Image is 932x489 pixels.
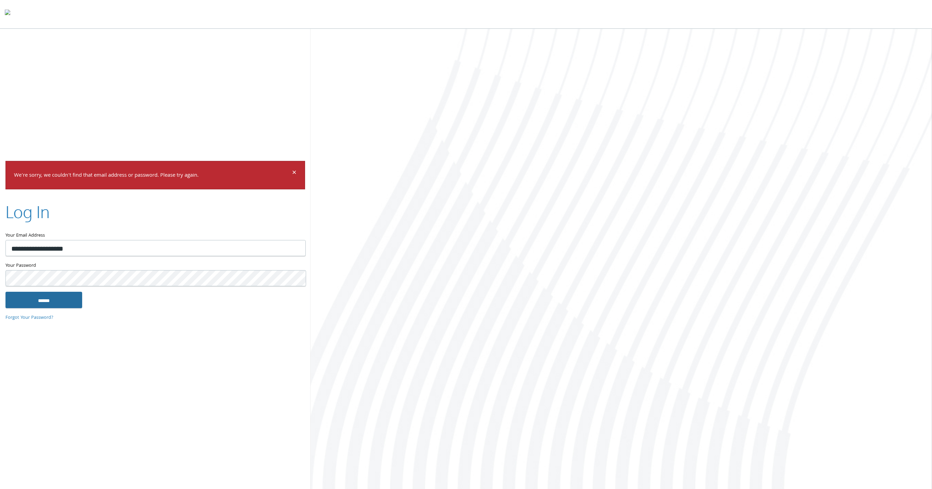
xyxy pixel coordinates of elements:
button: Dismiss alert [292,170,297,178]
label: Your Password [5,262,305,270]
img: todyl-logo-dark.svg [5,7,10,21]
p: We're sorry, we couldn't find that email address or password. Please try again. [14,171,291,181]
a: Forgot Your Password? [5,314,53,322]
h2: Log In [5,200,50,223]
span: × [292,167,297,180]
